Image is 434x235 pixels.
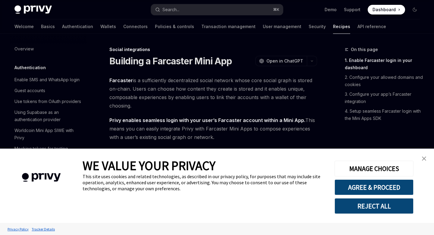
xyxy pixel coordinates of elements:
[109,47,317,53] div: Social integrations
[255,56,307,66] button: Open in ChatGPT
[266,58,303,64] span: Open in ChatGPT
[368,5,405,14] a: Dashboard
[373,7,396,13] span: Dashboard
[9,164,74,191] img: company logo
[10,96,87,107] a: Use tokens from OAuth providers
[109,117,305,123] strong: Privy enables seamless login with your user’s Farcaster account within a Mini App.
[410,5,420,14] button: Toggle dark mode
[109,76,317,110] span: is a sufficiently decentralized social network whose core social graph is stored on-chain. Users ...
[30,224,56,234] a: Tracker Details
[335,161,414,176] button: MANAGE CHOICES
[273,7,279,12] span: ⌘ K
[14,76,80,83] div: Enable SMS and WhatsApp login
[344,7,360,13] a: Support
[309,19,326,34] a: Security
[14,19,34,34] a: Welcome
[263,19,301,34] a: User management
[14,127,83,141] div: Worldcoin Mini App SIWE with Privy
[201,19,256,34] a: Transaction management
[357,19,386,34] a: API reference
[345,72,424,89] a: 2. Configure your allowed domains and cookies
[345,89,424,106] a: 3. Configure your app’s Farcaster integration
[345,56,424,72] a: 1. Enable Farcaster login in your dashboard
[14,64,46,71] h5: Authentication
[10,125,87,143] a: Worldcoin Mini App SIWE with Privy
[162,6,179,13] div: Search...
[41,19,55,34] a: Basics
[109,56,232,66] h1: Building a Farcaster Mini App
[14,5,52,14] img: dark logo
[335,179,414,195] button: AGREE & PROCEED
[10,43,87,54] a: Overview
[14,145,68,152] div: Mocking tokens for testing
[109,77,133,83] strong: Farcaster
[83,173,325,192] div: This site uses cookies and related technologies, as described in our privacy policy, for purposes...
[155,19,194,34] a: Policies & controls
[14,98,81,105] div: Use tokens from OAuth providers
[345,106,424,123] a: 4. Setup seamless Farcaster login with the Mini Apps SDK
[109,147,317,156] span: Here’s how!
[10,107,87,125] a: Using Supabase as an authentication provider
[123,19,148,34] a: Connectors
[14,45,34,53] div: Overview
[83,158,215,173] span: WE VALUE YOUR PRIVACY
[109,116,317,141] span: This means you can easily integrate Privy with Farcaster Mini Apps to compose experiences with a ...
[14,87,45,94] div: Guest accounts
[418,153,430,165] a: close banner
[351,46,378,53] span: On this page
[151,4,283,15] button: Search...⌘K
[325,7,337,13] a: Demo
[335,198,414,214] button: REJECT ALL
[109,77,133,84] a: Farcaster
[100,19,116,34] a: Wallets
[10,143,87,154] a: Mocking tokens for testing
[6,224,30,234] a: Privacy Policy
[10,85,87,96] a: Guest accounts
[333,19,350,34] a: Recipes
[10,74,87,85] a: Enable SMS and WhatsApp login
[422,156,426,161] img: close banner
[62,19,93,34] a: Authentication
[14,109,83,123] div: Using Supabase as an authentication provider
